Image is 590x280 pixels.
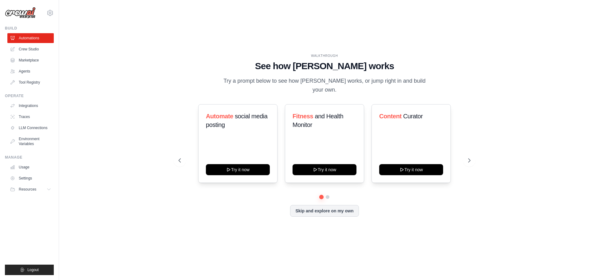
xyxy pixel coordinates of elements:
a: Settings [7,173,54,183]
img: Logo [5,7,36,19]
span: and Health Monitor [293,113,343,128]
a: Agents [7,66,54,76]
h1: See how [PERSON_NAME] works [179,61,470,72]
button: Resources [7,184,54,194]
span: social media posting [206,113,268,128]
div: WALKTHROUGH [179,53,470,58]
a: Integrations [7,101,54,111]
span: Curator [403,113,423,120]
a: Usage [7,162,54,172]
button: Logout [5,265,54,275]
span: Logout [27,267,39,272]
a: Marketplace [7,55,54,65]
div: Build [5,26,54,31]
a: Environment Variables [7,134,54,149]
a: LLM Connections [7,123,54,133]
a: Crew Studio [7,44,54,54]
a: Tool Registry [7,77,54,87]
span: Content [379,113,402,120]
div: Operate [5,93,54,98]
button: Try it now [379,164,443,175]
span: Resources [19,187,36,192]
button: Try it now [293,164,356,175]
button: Try it now [206,164,270,175]
a: Traces [7,112,54,122]
span: Automate [206,113,233,120]
span: Fitness [293,113,313,120]
p: Try a prompt below to see how [PERSON_NAME] works, or jump right in and build your own. [221,77,428,95]
button: Skip and explore on my own [290,205,359,217]
div: Manage [5,155,54,160]
a: Automations [7,33,54,43]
